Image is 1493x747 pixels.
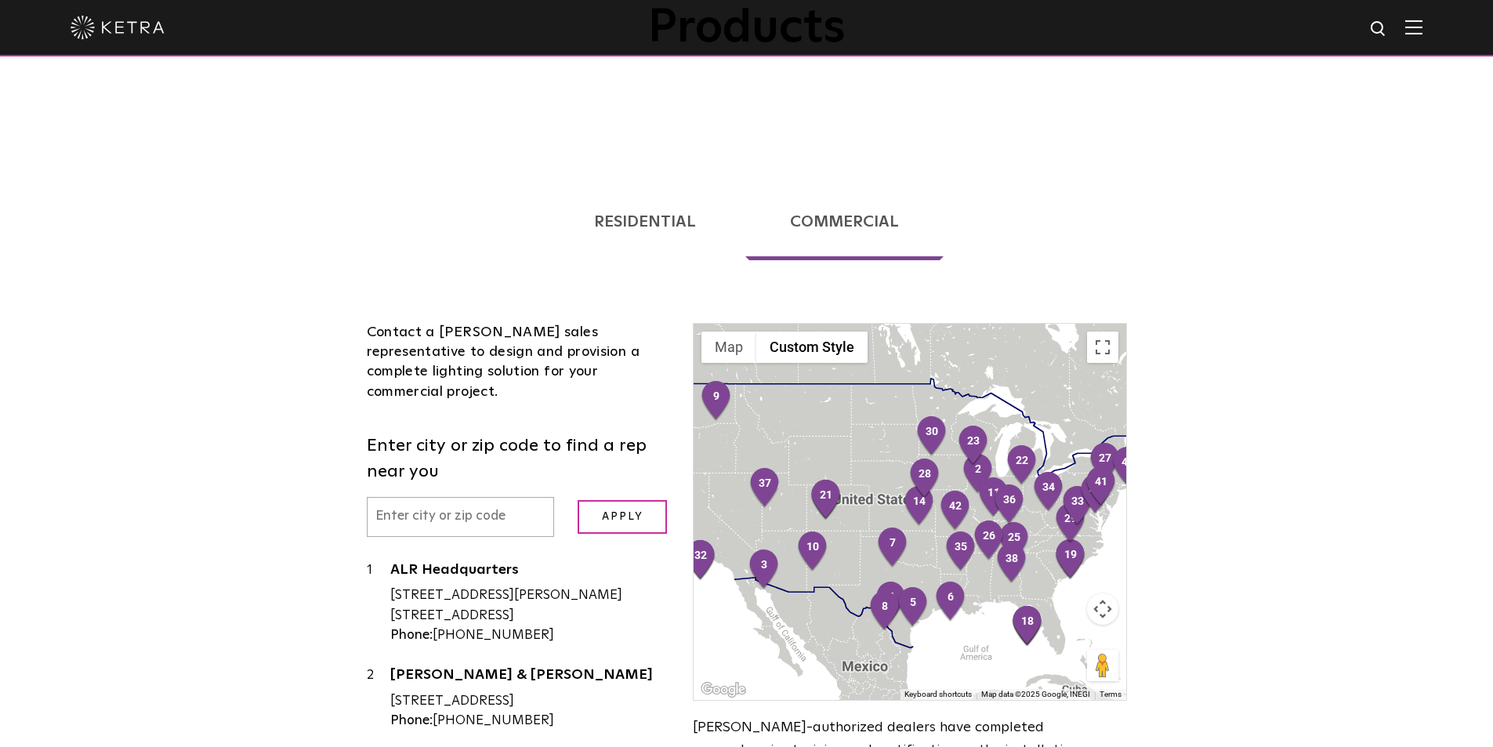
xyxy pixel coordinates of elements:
div: 10 [796,531,829,573]
div: 1 [367,560,390,646]
div: 41 [1085,466,1118,508]
a: Open this area in Google Maps (opens a new window) [698,680,749,700]
button: Keyboard shortcuts [904,689,972,700]
div: [PHONE_NUMBER] [390,711,670,731]
div: 28 [908,458,941,500]
div: 23 [957,425,990,467]
div: 27 [1089,442,1122,484]
div: 42 [939,490,972,532]
div: 4 [875,581,908,623]
img: Hamburger%20Nav.svg [1405,20,1422,34]
div: 34 [1032,471,1065,513]
div: 40 [1079,473,1112,516]
div: 2 [962,453,995,495]
input: Apply [578,500,667,534]
img: Google [698,680,749,700]
strong: Phone: [390,714,433,727]
div: 19 [1054,538,1087,581]
div: [STREET_ADDRESS][PERSON_NAME] [STREET_ADDRESS] [390,586,670,626]
div: 35 [944,531,977,573]
a: Residential [549,183,741,260]
img: search icon [1369,20,1389,39]
div: 29 [1054,502,1087,545]
div: [PHONE_NUMBER] [390,626,670,646]
div: 22 [1006,444,1038,487]
button: Show street map [701,332,756,363]
div: 2 [367,665,390,731]
div: [STREET_ADDRESS] [390,691,670,712]
div: 25 [998,521,1031,564]
div: 3 [748,549,781,591]
div: 30 [915,415,948,458]
div: 32 [684,539,717,582]
button: Toggle fullscreen view [1087,332,1118,363]
div: Contact a [PERSON_NAME] sales representative to design and provision a complete lighting solution... [367,323,670,402]
a: [PERSON_NAME] & [PERSON_NAME] [390,668,670,687]
span: Map data ©2025 Google, INEGI [981,690,1090,698]
div: 26 [973,520,1006,562]
div: 37 [748,467,781,509]
div: 43 [1111,446,1144,488]
strong: Phone: [390,629,433,642]
a: Terms (opens in new tab) [1100,690,1122,698]
div: 8 [868,590,901,633]
div: 33 [1061,485,1094,528]
a: ALR Headquarters [390,563,670,582]
button: Map camera controls [1087,593,1118,625]
div: 11 [977,477,1010,519]
div: 9 [700,380,733,422]
div: 6 [934,581,967,623]
div: 14 [903,485,936,528]
div: 38 [995,542,1028,585]
button: Custom Style [756,332,868,363]
div: 5 [897,586,930,629]
div: 36 [993,484,1026,526]
div: 18 [1011,605,1044,647]
label: Enter city or zip code to find a rep near you [367,433,670,485]
div: 7 [876,527,909,569]
a: Commercial [745,183,944,260]
input: Enter city or zip code [367,497,555,537]
div: 21 [810,479,843,521]
img: ketra-logo-2019-white [71,16,165,39]
button: Drag Pegman onto the map to open Street View [1087,650,1118,681]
